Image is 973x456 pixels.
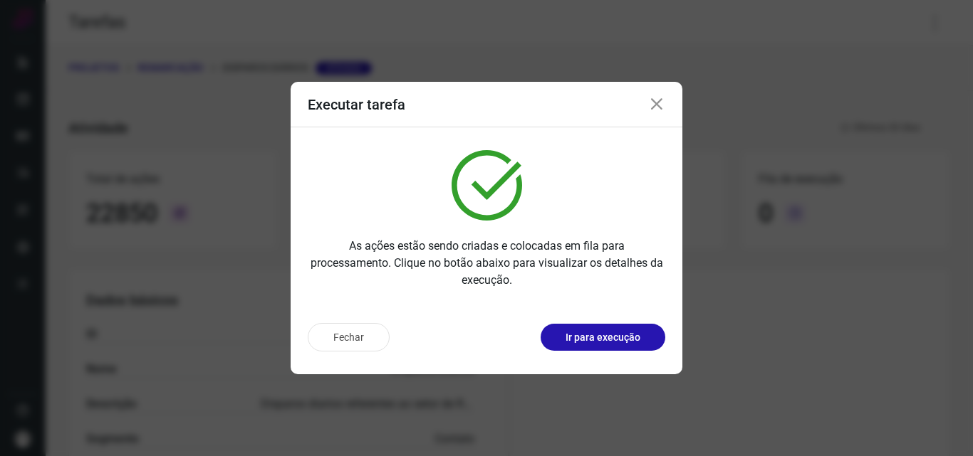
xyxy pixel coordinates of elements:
button: Ir para execução [541,324,665,351]
button: Fechar [308,323,390,351]
img: verified.svg [452,150,522,221]
p: As ações estão sendo criadas e colocadas em fila para processamento. Clique no botão abaixo para ... [308,238,665,289]
p: Ir para execução [566,330,640,345]
h3: Executar tarefa [308,96,405,113]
